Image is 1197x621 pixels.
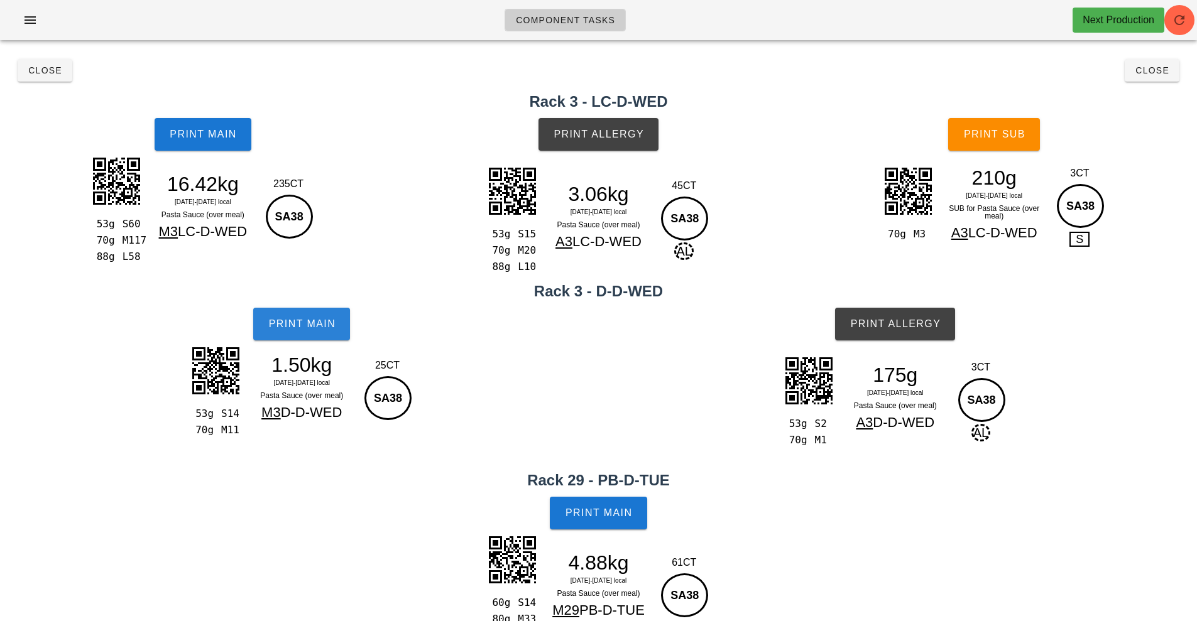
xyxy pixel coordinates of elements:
span: Component Tasks [515,15,615,25]
div: SA38 [661,197,708,240]
h2: Rack 3 - D-D-WED [8,280,1189,303]
img: epdUtqkGVf8VCSIvFfl+20rRN26kruTKkEmJNBvAowJCWqVZLYKHrFXpUmVmsj+I5o6AVgdt02IK+TpvivcNLzT6qSrctTmXV... [481,159,544,222]
div: S14 [513,595,538,611]
div: 70g [883,226,909,242]
span: LC-D-WED [178,224,247,239]
span: Print Allergy [850,318,941,330]
img: CmigIEQlRrHGEij2GQpAyEqNY4xkEaxyVIGQlRqHGMgjWKTpQyEqNQ4xkAaxSZLGQhRqXGMgTSKTZb6BuhgUz4QvAM3AAAAAE... [184,339,247,402]
div: 88g [91,249,117,265]
button: Print Allergy [835,308,955,340]
div: Pasta Sauce (over meal) [841,399,950,412]
div: 53g [91,216,117,232]
button: Close [1125,59,1179,82]
button: Print Sub [948,118,1040,151]
span: Print Sub [963,129,1025,140]
div: S2 [810,416,836,432]
img: 3tWUUgxXCRFl1zWCMBkDcl+YonOxZZY5Z8anZDBHhkiEgLVYk9qYAgZ+Cnan1WIkw2kHe6yIEctREVdyrEvhiHkjkAIAU2G2i... [877,159,939,222]
span: AL [674,242,693,260]
span: A3 [856,414,873,430]
div: 1.50kg [247,355,356,374]
span: Print Main [565,507,633,519]
div: 4.88kg [544,553,653,572]
div: SA38 [661,573,708,617]
div: 16.42kg [148,175,258,193]
span: [DATE]-[DATE] local [571,208,627,215]
div: 175g [841,365,950,384]
button: Print Main [253,308,350,340]
a: Component Tasks [505,9,626,31]
span: D-D-WED [873,414,934,430]
div: M11 [216,422,242,438]
button: Print Allergy [538,118,659,151]
div: 70g [91,232,117,249]
span: D-D-WED [281,404,342,420]
div: SA38 [364,376,412,420]
div: L10 [513,259,538,275]
div: 70g [190,422,216,438]
span: LC-D-WED [968,225,1037,240]
div: 88g [487,259,513,275]
span: Print Allergy [553,129,644,140]
div: 3.06kg [544,185,653,203]
h2: Rack 3 - LC-D-WED [8,90,1189,113]
div: 210g [939,168,1049,187]
button: Print Main [155,118,251,151]
span: [DATE]-[DATE] local [273,379,330,386]
span: AL [971,424,990,441]
div: 45CT [658,178,710,193]
div: M1 [810,432,836,448]
div: M117 [118,232,143,249]
span: [DATE]-[DATE] local [571,577,627,584]
span: M3 [159,224,178,239]
div: 53g [487,226,513,242]
div: 60g [487,595,513,611]
div: 25CT [361,358,413,373]
span: A3 [951,225,968,240]
div: 3CT [1054,166,1106,181]
span: Close [1135,65,1169,75]
div: SA38 [1057,184,1104,228]
div: M3 [909,226,934,242]
button: Print Main [550,497,647,529]
span: [DATE]-[DATE] local [867,389,924,396]
div: Pasta Sauce (over meal) [544,587,653,600]
span: [DATE]-[DATE] local [175,198,231,205]
div: SA38 [958,378,1005,422]
div: SUB for Pasta Sauce (over meal) [939,202,1049,222]
span: S [1069,232,1090,247]
span: M29 [552,602,579,618]
span: M3 [261,404,281,420]
div: Next Production [1083,13,1154,28]
img: U1cdMSGviJW2vSZERaCBkLwL1wlEOjISVPXZji1CaZdlQn4PKLkpya7fTcgAQqpI8DlFNcRA9iGw1WX1ueOTTciwGDAhJmQYA... [85,149,148,212]
span: LC-D-WED [572,234,642,249]
div: 3CT [955,360,1007,375]
div: 61CT [658,555,710,570]
div: S60 [118,216,143,232]
div: SA38 [266,195,313,239]
span: Print Main [169,129,237,140]
img: tUII07bZQ2CrQvaO8m8RBEwIQWnQxoQMgk2OMiEEpUEbEzIINjnKhBCUBm1MyCDY5CgTQlAatDEhg2CTo0wIQWnQxoQMgk2O+... [481,528,544,591]
div: 70g [784,432,809,448]
span: A3 [555,234,572,249]
div: Pasta Sauce (over meal) [247,389,356,402]
img: LEHOeukpK4QUqUSmox1TVggRCSGlgFydEODJZqxu5CR+8r6f+KlsWpu6GggBjIyoO2p5CRj4swYVh0MCuu9D1KYVhTyny1aIk... [777,349,840,412]
h2: Rack 29 - PB-D-TUE [8,469,1189,492]
div: L58 [118,249,143,265]
div: 53g [190,406,216,422]
button: Close [18,59,72,82]
div: S15 [513,226,538,242]
span: PB-D-TUE [579,602,645,618]
span: [DATE]-[DATE] local [966,192,1022,199]
div: M20 [513,242,538,259]
div: Pasta Sauce (over meal) [148,208,258,221]
div: Pasta Sauce (over meal) [544,219,653,231]
div: S14 [216,406,242,422]
span: Print Main [268,318,336,330]
div: 53g [784,416,809,432]
span: Close [28,65,62,75]
div: 235CT [263,176,315,192]
div: 70g [487,242,513,259]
